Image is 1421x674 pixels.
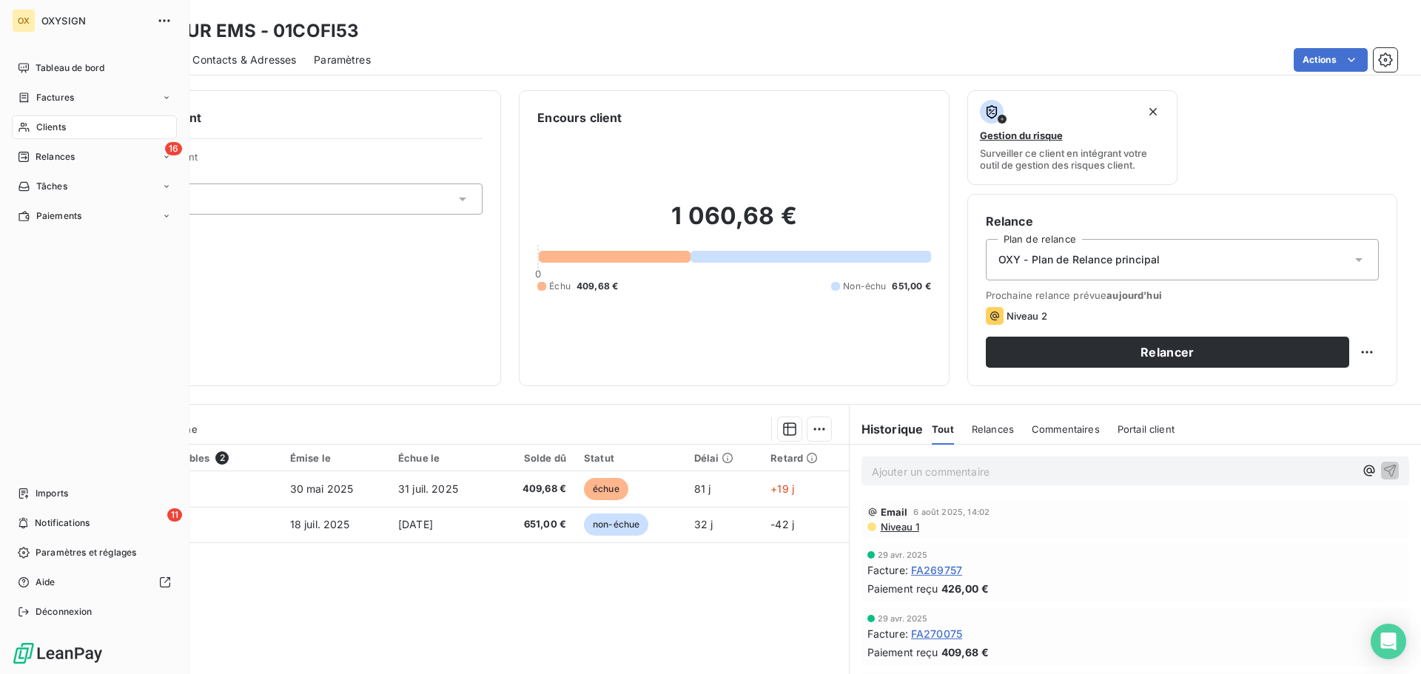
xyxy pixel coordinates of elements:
span: -42 j [770,518,794,530]
span: Facture : [867,626,908,641]
h6: Relance [986,212,1379,230]
span: non-échue [584,513,648,536]
span: 16 [165,142,182,155]
span: 18 juil. 2025 [290,518,350,530]
span: Surveiller ce client en intégrant votre outil de gestion des risques client. [980,147,1166,171]
span: 426,00 € [941,581,989,596]
span: 0 [535,268,541,280]
div: Délai [694,452,753,464]
span: Gestion du risque [980,129,1063,141]
span: Tout [932,423,954,435]
span: Notifications [35,516,90,530]
span: Paramètres [314,53,371,67]
a: Imports [12,482,177,505]
span: aujourd’hui [1106,289,1162,301]
span: Factures [36,91,74,104]
span: OXYSIGN [41,15,148,27]
button: Actions [1294,48,1368,72]
span: 31 juil. 2025 [398,482,458,495]
span: 651,00 € [892,280,930,293]
span: FA270075 [911,626,962,641]
span: Tâches [36,180,67,193]
div: Statut [584,452,676,464]
span: Niveau 2 [1007,310,1047,322]
span: 29 avr. 2025 [878,550,928,559]
span: 29 avr. 2025 [878,614,928,623]
button: Relancer [986,337,1349,368]
span: 409,68 € [941,644,989,660]
h6: Historique [850,420,924,438]
img: Logo LeanPay [12,641,104,665]
a: Clients [12,115,177,139]
span: 11 [167,508,182,522]
a: Paramètres et réglages [12,541,177,565]
span: Échu [549,280,571,293]
h6: Informations client [90,109,483,127]
span: Aide [36,576,56,589]
span: Niveau 1 [879,521,919,533]
span: 651,00 € [502,517,566,532]
span: Relances [972,423,1014,435]
span: 81 j [694,482,711,495]
span: Commentaires [1032,423,1100,435]
span: Déconnexion [36,605,93,619]
div: Open Intercom Messenger [1371,624,1406,659]
div: Pièces comptables [118,451,272,465]
div: OX [12,9,36,33]
span: Propriétés Client [119,151,483,172]
span: [DATE] [398,518,433,530]
div: Émise le [290,452,380,464]
span: Non-échu [843,280,886,293]
a: Aide [12,570,177,594]
a: Tâches [12,175,177,198]
h3: COFIDUR EMS - 01COFI53 [130,18,359,44]
span: Imports [36,487,68,500]
span: OXY - Plan de Relance principal [998,252,1160,267]
span: Paiement reçu [867,644,938,660]
span: Clients [36,121,66,134]
button: Gestion du risqueSurveiller ce client en intégrant votre outil de gestion des risques client. [967,90,1178,185]
a: Paiements [12,204,177,228]
span: 2 [215,451,229,465]
div: Retard [770,452,839,464]
span: Tableau de bord [36,61,104,75]
span: 6 août 2025, 14:02 [913,508,990,516]
span: 409,68 € [577,280,618,293]
span: Paramètres et réglages [36,546,136,559]
span: Facture : [867,562,908,578]
span: Portail client [1118,423,1175,435]
span: Contacts & Adresses [192,53,296,67]
a: Tableau de bord [12,56,177,80]
div: Échue le [398,452,484,464]
div: Solde dû [502,452,566,464]
span: échue [584,478,628,500]
span: Paiements [36,209,81,223]
a: Factures [12,86,177,109]
span: 409,68 € [502,482,566,496]
span: Relances [36,150,75,164]
span: Prochaine relance prévue [986,289,1379,301]
h2: 1 060,68 € [537,201,930,246]
span: FA269757 [911,562,962,578]
span: 30 mai 2025 [290,482,354,495]
span: 32 j [694,518,713,530]
span: Email [881,506,908,518]
a: 16Relances [12,145,177,169]
h6: Encours client [537,109,622,127]
span: +19 j [770,482,794,495]
span: Paiement reçu [867,581,938,596]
